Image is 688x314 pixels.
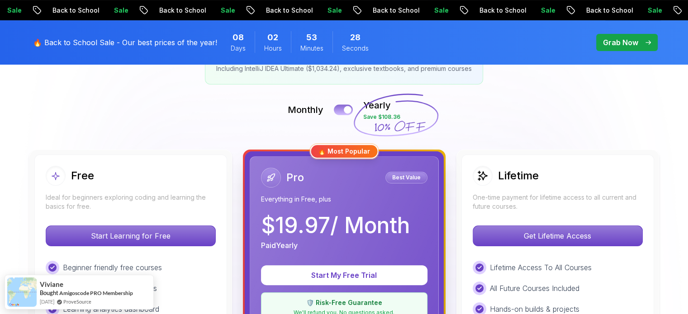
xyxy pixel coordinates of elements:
span: 28 Seconds [350,31,361,44]
h2: Lifetime [498,169,539,183]
span: Viviane [40,281,63,288]
p: Everything in Free, plus [261,195,427,204]
p: Ideal for beginners exploring coding and learning the basics for free. [46,193,216,211]
p: Back to School [577,6,638,15]
button: Start Learning for Free [46,225,216,246]
p: Including IntelliJ IDEA Ultimate ($1,034.24), exclusive textbooks, and premium courses [216,64,472,73]
p: Sale [531,6,560,15]
p: Back to School [256,6,318,15]
p: One-time payment for lifetime access to all current and future courses. [473,193,643,211]
span: Bought [40,289,58,296]
img: provesource social proof notification image [7,277,37,307]
p: Sale [104,6,133,15]
span: Hours [264,44,282,53]
span: Minutes [300,44,323,53]
p: 🛡️ Risk-Free Guarantee [267,298,422,307]
p: Paid Yearly [261,240,298,251]
span: 53 Minutes [306,31,317,44]
span: [DATE] [40,298,54,305]
a: Get Lifetime Access [473,231,643,240]
p: Start My Free Trial [272,270,417,281]
span: Days [231,44,246,53]
p: Sale [425,6,454,15]
a: ProveSource [63,298,91,305]
button: Start My Free Trial [261,265,427,285]
p: Back to School [363,6,425,15]
p: All Future Courses Included [490,283,579,294]
a: Amigoscode PRO Membership [59,290,133,296]
p: Back to School [43,6,104,15]
span: 2 Hours [267,31,278,44]
p: Back to School [150,6,211,15]
h2: Free [71,169,94,183]
p: Sale [638,6,667,15]
h2: Pro [286,170,304,185]
span: 8 Days [232,31,244,44]
span: Seconds [342,44,369,53]
p: Get Lifetime Access [473,226,642,246]
p: Grab Now [603,37,638,48]
p: Sale [211,6,240,15]
p: 🔥 Back to School Sale - Our best prices of the year! [33,37,217,48]
p: Best Value [387,173,426,182]
p: Back to School [470,6,531,15]
button: Get Lifetime Access [473,225,643,246]
p: Start Learning for Free [46,226,215,246]
a: Start Learning for Free [46,231,216,240]
p: $ 19.97 / Month [261,215,410,236]
p: Beginner friendly free courses [63,262,162,273]
p: Sale [318,6,347,15]
p: Monthly [288,103,323,116]
p: Lifetime Access To All Courses [490,262,592,273]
